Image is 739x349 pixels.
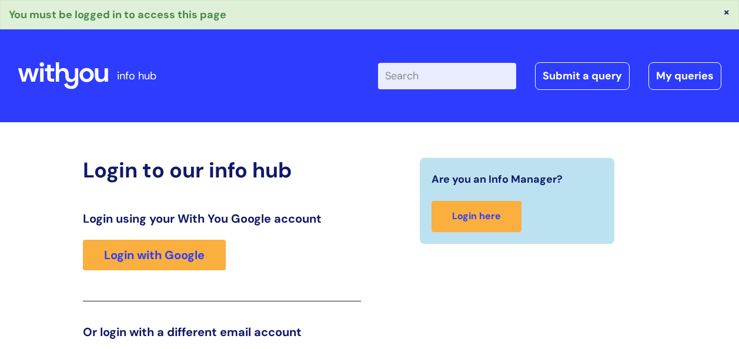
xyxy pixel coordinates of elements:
p: info hub [117,66,156,85]
h3: Or login with a different email account [83,325,361,339]
button: × [723,6,730,17]
a: Login here [432,201,521,232]
a: Submit a query [535,62,630,89]
h3: Login using your With You Google account [83,212,361,226]
span: Are you an Info Manager? [432,170,563,189]
input: Search [378,63,516,89]
h2: Login to our info hub [83,157,361,183]
a: My queries [648,62,721,89]
a: Login with Google [83,240,226,270]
